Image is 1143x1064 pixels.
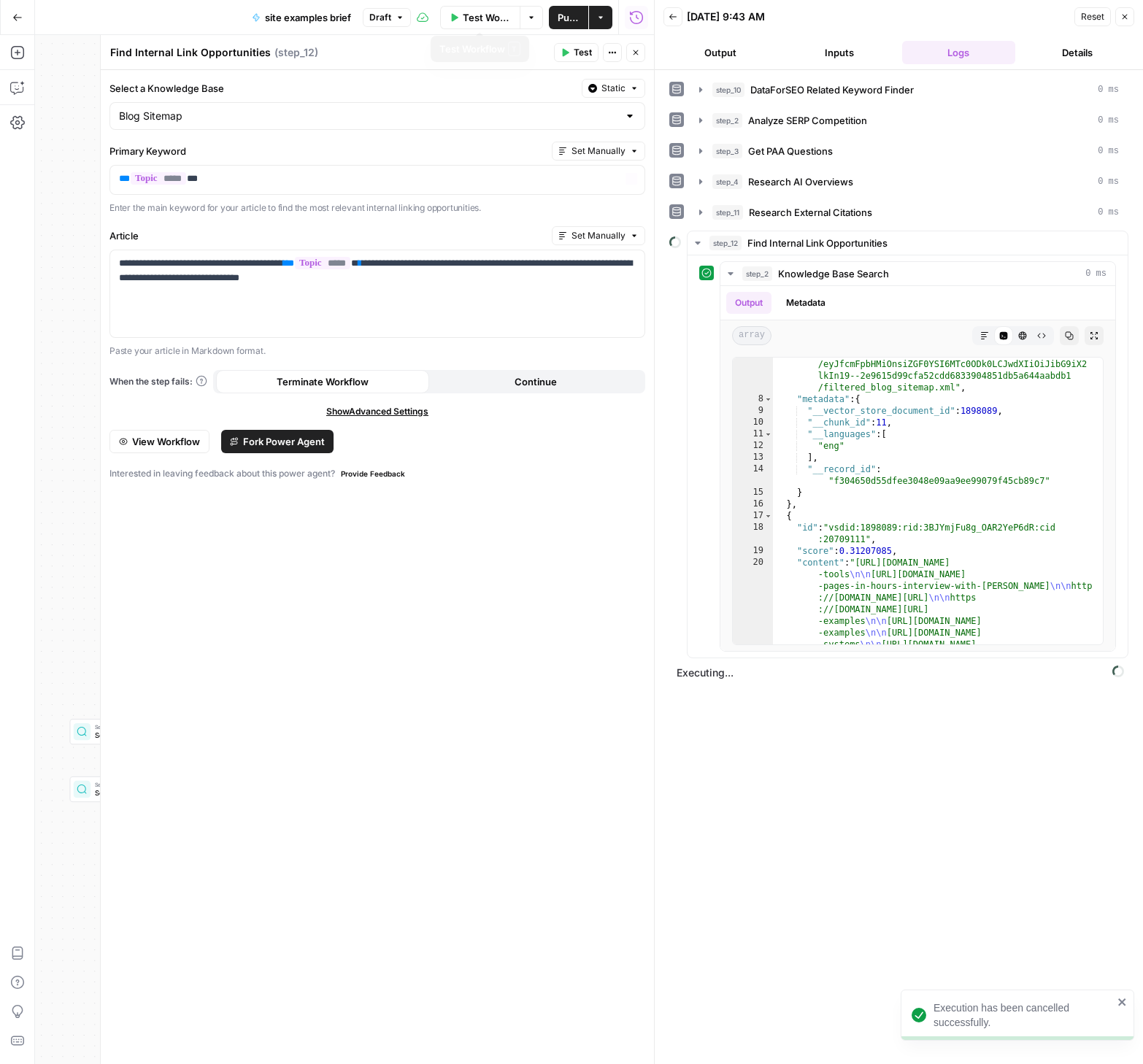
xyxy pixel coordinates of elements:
[1074,7,1111,26] button: Reset
[778,266,889,281] span: Knowledge Base Search
[747,236,888,250] span: Find Internal Link Opportunities
[712,113,742,128] span: step_2
[733,335,773,393] div: 7
[70,776,235,802] div: Search Knowledge BaseSearch Additional Examples - AlternativeStep 17
[1098,144,1119,158] span: 0 ms
[934,1001,1113,1030] div: Execution has been cancelled successfully.
[1098,175,1119,188] span: 0 ms
[690,139,1128,163] button: 0 ms
[109,375,207,388] a: When the step fails:
[690,170,1128,193] button: 0 ms
[109,228,546,243] label: Article
[265,10,351,25] span: site examples brief
[733,405,773,417] div: 9
[132,434,200,449] span: View Workflow
[750,82,914,97] span: DataForSEO Related Keyword Finder
[109,465,645,482] div: Interested in leaving feedback about this power agent?
[733,440,773,452] div: 12
[1098,206,1119,219] span: 0 ms
[1081,10,1104,23] span: Reset
[1085,267,1107,280] span: 0 ms
[726,292,771,314] button: Output
[733,487,773,498] div: 15
[712,144,742,158] span: step_3
[274,45,318,60] span: ( step_12 )
[712,82,744,97] span: step_10
[440,6,520,29] button: Test Workflow
[558,10,580,25] span: Publish
[582,79,645,98] button: Static
[748,144,833,158] span: Get PAA Questions
[363,8,411,27] button: Draft
[733,498,773,510] div: 16
[712,174,742,189] span: step_4
[1098,83,1119,96] span: 0 ms
[720,286,1115,651] div: 0 ms
[748,174,853,189] span: Research AI Overviews
[733,545,773,557] div: 19
[429,370,642,393] button: Continue
[326,405,428,418] span: Show Advanced Settings
[369,11,391,24] span: Draft
[109,430,209,453] button: View Workflow
[742,266,772,281] span: step_2
[243,6,360,29] button: site examples brief
[733,452,773,463] div: 13
[571,229,626,242] span: Set Manually
[243,434,325,449] span: Fork Power Agent
[672,661,1128,685] span: Executing...
[335,465,411,482] button: Provide Feedback
[733,393,773,405] div: 8
[70,719,235,744] div: Search Knowledge BaseSearch Additional Examples - BroadStep 16
[463,10,511,25] span: Test Workflow
[574,46,592,59] span: Test
[690,109,1128,132] button: 0 ms
[720,262,1115,285] button: 0 ms
[690,201,1128,224] button: 0 ms
[571,144,626,158] span: Set Manually
[733,522,773,545] div: 18
[110,45,271,60] textarea: Find Internal Link Opportunities
[109,81,576,96] label: Select a Knowledge Base
[515,374,557,389] span: Continue
[712,205,743,220] span: step_11
[709,236,742,250] span: step_12
[341,468,405,479] span: Provide Feedback
[552,226,645,245] button: Set Manually
[749,205,872,220] span: Research External Citations
[902,41,1015,64] button: Logs
[733,417,773,428] div: 10
[764,428,772,440] span: Toggle code folding, rows 11 through 13
[1098,114,1119,127] span: 0 ms
[782,41,896,64] button: Inputs
[601,82,626,95] span: Static
[552,142,645,161] button: Set Manually
[733,428,773,440] div: 11
[733,510,773,522] div: 17
[109,344,645,358] p: Paste your article in Markdown format.
[690,78,1128,101] button: 0 ms
[764,393,772,405] span: Toggle code folding, rows 8 through 15
[733,463,773,487] div: 14
[732,326,771,345] span: array
[663,41,777,64] button: Output
[777,292,834,314] button: Metadata
[554,43,599,62] button: Test
[109,144,546,158] label: Primary Keyword
[1021,41,1134,64] button: Details
[277,374,369,389] span: Terminate Workflow
[748,113,867,128] span: Analyze SERP Competition
[109,201,645,215] p: Enter the main keyword for your article to find the most relevant internal linking opportunities.
[549,6,588,29] button: Publish
[221,430,334,453] button: Fork Power Agent
[1117,996,1128,1008] button: close
[119,109,618,123] input: Blog Sitemap
[764,510,772,522] span: Toggle code folding, rows 17 through 31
